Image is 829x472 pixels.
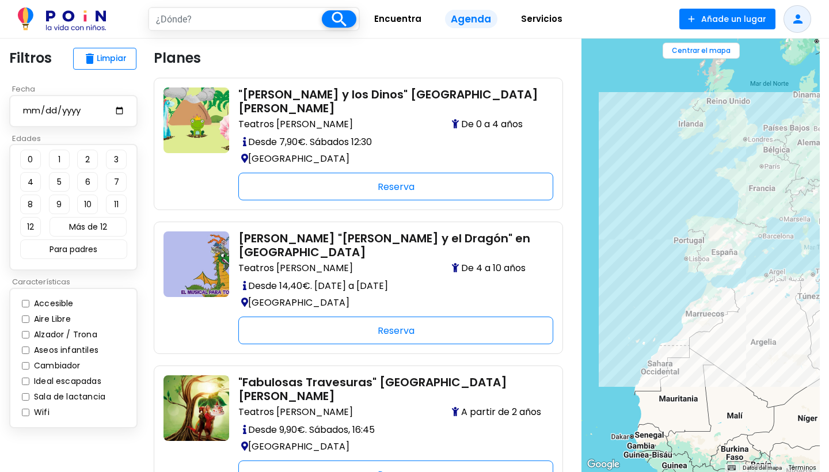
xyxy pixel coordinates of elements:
button: Centrar el mapa [663,43,740,59]
p: Planes [154,48,201,68]
h2: "[PERSON_NAME] y los Dinos" [GEOGRAPHIC_DATA][PERSON_NAME] [238,87,544,115]
button: Combinaciones de teclas [728,464,736,472]
button: 10 [77,195,98,214]
span: De 0 a 4 años [452,117,544,131]
button: 12 [20,217,41,237]
button: 8 [20,195,41,214]
button: 6 [77,172,98,192]
button: 1 [49,150,70,169]
i: search [329,9,349,29]
label: Alzador / Trona [31,329,97,341]
label: Ideal escapadas [31,375,101,387]
h2: "Fabulosas Travesuras" [GEOGRAPHIC_DATA][PERSON_NAME] [238,375,544,403]
button: 11 [106,195,127,214]
button: Más de 12 [50,217,127,237]
a: Términos (se abre en una nueva pestaña) [789,463,816,472]
a: Encuentra [360,5,436,33]
button: Añade un lugar [679,9,775,29]
p: Edades [9,133,144,144]
p: Desde 14,40€. [DATE] a [DATE] [238,277,544,294]
h2: [PERSON_NAME] "[PERSON_NAME] y el Dragón" en [GEOGRAPHIC_DATA] [238,231,544,259]
span: A partir de 2 años [452,405,544,419]
img: con-ninos-en-madrid-espectaculos-una-rana-y-los-dinos [163,87,229,153]
button: 7 [106,172,127,192]
label: Aseos infantiles [31,344,98,356]
span: Agenda [445,10,497,29]
img: Google [584,457,622,472]
span: Teatros [PERSON_NAME] [238,261,353,275]
p: Fecha [9,83,144,95]
p: Desde 9,90€. Sábados, 16:45 [238,421,544,438]
button: 2 [77,150,98,169]
a: Abre esta zona en Google Maps (se abre en una nueva ventana) [584,457,622,472]
p: Filtros [9,48,52,68]
a: Servicios [507,5,577,33]
img: con-ninos-en-madrid-teatro-fabulosas-travesuras-teatros-luchana [163,375,229,441]
button: Datos del mapa [743,464,782,472]
input: ¿Dónde? [149,8,322,30]
span: Servicios [516,10,568,28]
button: Para padres [20,239,127,259]
p: [GEOGRAPHIC_DATA] [238,438,544,455]
button: 0 [20,150,41,169]
div: Reserva [238,173,553,200]
label: Cambiador [31,360,81,372]
img: POiN [18,7,106,31]
label: Aire Libre [31,313,71,325]
span: Teatros [PERSON_NAME] [238,117,353,131]
p: Características [9,276,144,288]
button: deleteLimpiar [73,48,136,70]
span: Teatros [PERSON_NAME] [238,405,353,419]
p: [GEOGRAPHIC_DATA] [238,150,544,167]
button: 9 [49,195,70,214]
label: Wifi [31,406,50,418]
label: Accesible [31,298,74,310]
span: De 4 a 10 años [452,261,544,275]
a: Agenda [436,5,506,33]
img: con-ninos-en-madrid-teatro-nora-y-el-dragon-teatro-luchana [163,231,229,297]
a: con-ninos-en-madrid-teatro-nora-y-el-dragon-teatro-luchana [PERSON_NAME] "[PERSON_NAME] y el Drag... [163,231,553,344]
span: Encuentra [369,10,427,28]
p: Desde 7,90€. Sábados 12:30 [238,134,544,150]
button: 4 [20,172,41,192]
a: con-ninos-en-madrid-espectaculos-una-rana-y-los-dinos "[PERSON_NAME] y los Dinos" [GEOGRAPHIC_DAT... [163,87,553,200]
div: Reserva [238,317,553,344]
label: Sala de lactancia [31,391,105,403]
button: 5 [49,172,70,192]
button: 3 [106,150,127,169]
p: [GEOGRAPHIC_DATA] [238,294,544,311]
span: delete [83,52,97,66]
